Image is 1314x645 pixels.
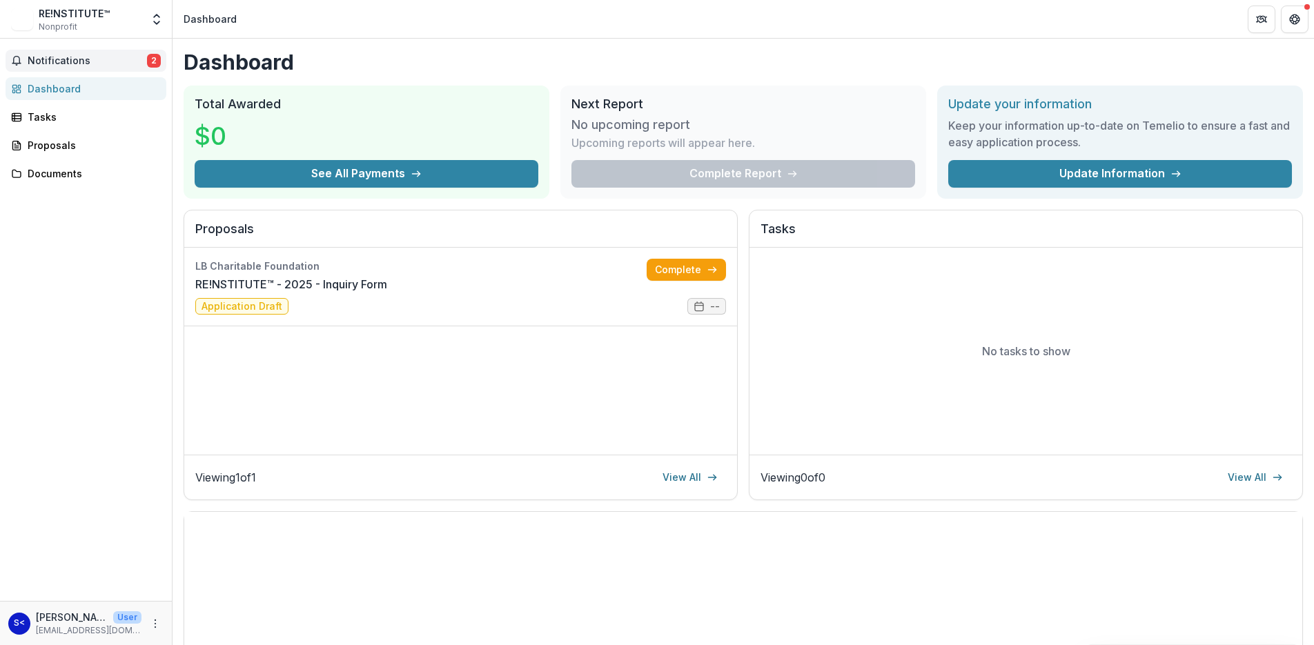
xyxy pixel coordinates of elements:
[6,106,166,128] a: Tasks
[28,81,155,96] div: Dashboard
[195,97,538,112] h2: Total Awarded
[647,259,726,281] a: Complete
[195,469,256,486] p: Viewing 1 of 1
[28,110,155,124] div: Tasks
[6,50,166,72] button: Notifications2
[948,117,1292,150] h3: Keep your information up-to-date on Temelio to ensure a fast and easy application process.
[6,162,166,185] a: Documents
[195,221,726,248] h2: Proposals
[195,276,387,292] a: RE!NSTITUTE™ - 2025 - Inquiry Form
[948,160,1292,188] a: Update Information
[571,135,755,151] p: Upcoming reports will appear here.
[761,221,1291,248] h2: Tasks
[11,8,33,30] img: RE!NSTITUTE™
[36,624,141,637] p: [EMAIL_ADDRESS][DOMAIN_NAME]
[1219,466,1291,488] a: View All
[28,138,155,152] div: Proposals
[195,117,298,155] h3: $0
[6,134,166,157] a: Proposals
[571,117,690,132] h3: No upcoming report
[1281,6,1308,33] button: Get Help
[147,615,164,632] button: More
[982,343,1070,359] p: No tasks to show
[14,619,25,628] div: Sarah Robens <srobens@re-institute.org>
[195,160,538,188] button: See All Payments
[184,50,1303,75] h1: Dashboard
[6,77,166,100] a: Dashboard
[761,469,825,486] p: Viewing 0 of 0
[147,6,166,33] button: Open entity switcher
[178,9,242,29] nav: breadcrumb
[39,21,77,33] span: Nonprofit
[948,97,1292,112] h2: Update your information
[184,12,237,26] div: Dashboard
[1248,6,1275,33] button: Partners
[571,97,915,112] h2: Next Report
[39,6,110,21] div: RE!NSTITUTE™
[28,55,147,67] span: Notifications
[28,166,155,181] div: Documents
[113,611,141,624] p: User
[36,610,108,624] p: [PERSON_NAME] <[EMAIL_ADDRESS][DOMAIN_NAME]>
[654,466,726,488] a: View All
[147,54,161,68] span: 2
